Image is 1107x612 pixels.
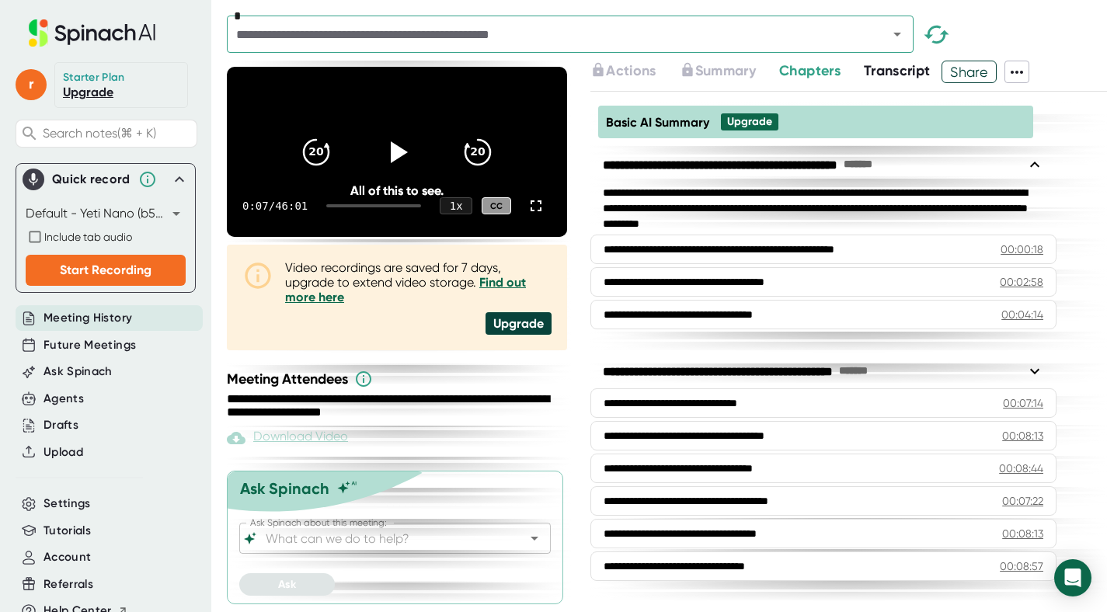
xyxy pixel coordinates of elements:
[779,61,841,82] button: Chapters
[1054,559,1091,596] div: Open Intercom Messenger
[44,309,132,327] button: Meeting History
[227,370,571,388] div: Meeting Attendees
[23,164,189,195] div: Quick record
[26,228,186,246] div: Record both your microphone and the audio from your browser tab (e.g., videos, meetings, etc.)
[1000,558,1043,574] div: 00:08:57
[779,62,841,79] span: Chapters
[1003,395,1043,411] div: 00:07:14
[590,61,679,83] div: Upgrade to access
[606,115,709,130] span: Basic AI Summary
[16,69,47,100] span: r
[44,390,84,408] button: Agents
[942,61,997,83] button: Share
[1002,526,1043,541] div: 00:08:13
[60,263,151,277] span: Start Recording
[26,201,186,226] div: Default - Yeti Nano (b58e:0005)
[63,85,113,99] a: Upgrade
[606,62,656,79] span: Actions
[44,363,113,381] button: Ask Spinach
[942,58,996,85] span: Share
[886,23,908,45] button: Open
[227,429,348,447] div: Paid feature
[999,461,1043,476] div: 00:08:44
[239,573,335,596] button: Ask
[261,183,534,198] div: All of this to see.
[63,71,125,85] div: Starter Plan
[44,548,91,566] button: Account
[44,336,136,354] button: Future Meetings
[26,255,186,286] button: Start Recording
[242,200,308,212] div: 0:07 / 46:01
[482,197,511,215] div: CC
[695,62,756,79] span: Summary
[285,275,526,304] a: Find out more here
[524,527,545,549] button: Open
[52,172,131,187] div: Quick record
[278,578,296,591] span: Ask
[1001,242,1043,257] div: 00:00:18
[1002,493,1043,509] div: 00:07:22
[440,197,472,214] div: 1 x
[44,522,91,540] button: Tutorials
[285,260,552,304] div: Video recordings are saved for 7 days, upgrade to extend video storage.
[486,312,552,335] div: Upgrade
[44,416,78,434] button: Drafts
[44,443,83,461] button: Upload
[864,62,931,79] span: Transcript
[43,126,156,141] span: Search notes (⌘ + K)
[590,61,656,82] button: Actions
[1001,307,1043,322] div: 00:04:14
[263,527,500,549] input: What can we do to help?
[864,61,931,82] button: Transcript
[44,575,93,593] button: Referrals
[727,115,772,129] div: Upgrade
[240,479,329,498] div: Ask Spinach
[1002,428,1043,443] div: 00:08:13
[44,495,91,513] button: Settings
[44,231,132,243] span: Include tab audio
[680,61,779,83] div: Upgrade to access
[1000,274,1043,290] div: 00:02:58
[680,61,756,82] button: Summary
